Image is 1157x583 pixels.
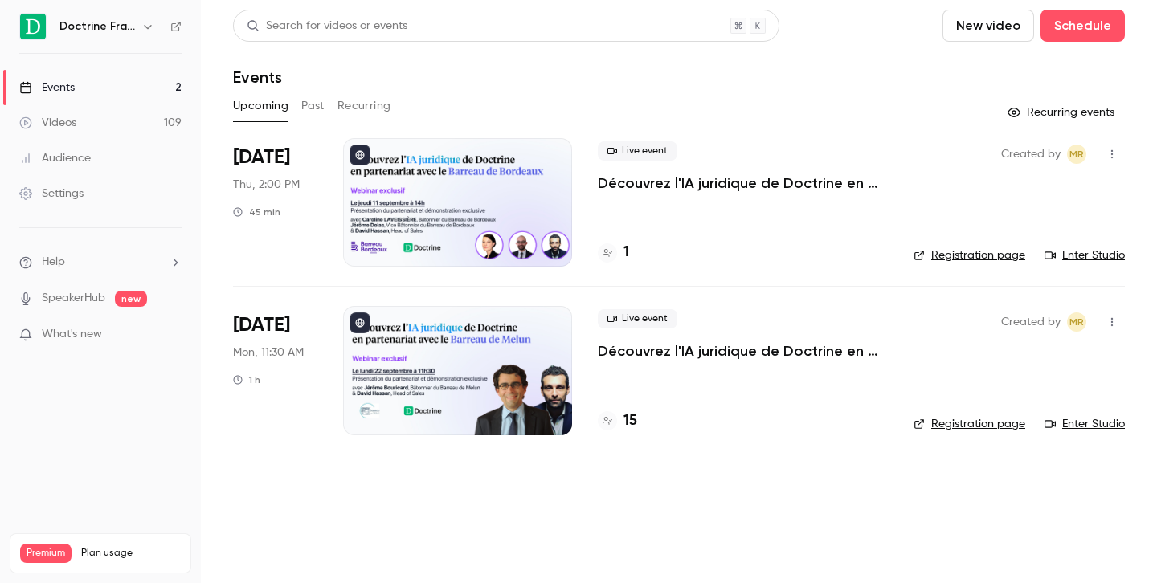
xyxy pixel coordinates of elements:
h4: 15 [623,410,637,432]
li: help-dropdown-opener [19,254,182,271]
a: Découvrez l'IA juridique de Doctrine en partenariat avec le Barreau de Bordeaux [598,173,888,193]
div: 1 h [233,373,260,386]
span: Mon, 11:30 AM [233,344,304,361]
span: [DATE] [233,312,290,338]
span: Live event [598,141,677,161]
h1: Events [233,67,282,87]
span: new [115,291,147,307]
a: Registration page [914,416,1025,432]
button: Past [301,93,325,119]
a: Enter Studio [1045,416,1125,432]
a: Registration page [914,247,1025,263]
button: New video [942,10,1034,42]
iframe: Noticeable Trigger [162,328,182,342]
span: Marguerite Rubin de Cervens [1067,312,1086,332]
span: Marguerite Rubin de Cervens [1067,145,1086,164]
span: Live event [598,309,677,328]
div: Sep 11 Thu, 2:00 PM (Europe/Paris) [233,138,317,267]
span: [DATE] [233,145,290,170]
div: Search for videos or events [247,18,407,35]
button: Schedule [1040,10,1125,42]
div: Events [19,79,75,96]
span: Thu, 2:00 PM [233,177,300,193]
span: Created by [1001,145,1061,164]
button: Upcoming [233,93,288,119]
button: Recurring [337,93,391,119]
div: Settings [19,185,84,202]
span: Help [42,254,65,271]
div: Audience [19,150,91,166]
span: Premium [20,544,72,563]
a: SpeakerHub [42,290,105,307]
span: What's new [42,326,102,343]
h6: Doctrine France [59,18,135,35]
a: Enter Studio [1045,247,1125,263]
a: 15 [598,410,637,432]
img: Doctrine France [20,14,46,39]
span: MR [1069,312,1084,332]
div: Videos [19,115,76,131]
button: Recurring events [1000,100,1125,125]
h4: 1 [623,242,629,263]
span: MR [1069,145,1084,164]
span: Created by [1001,312,1061,332]
span: Plan usage [81,547,181,560]
div: Sep 22 Mon, 11:30 AM (Europe/Paris) [233,306,317,434]
a: Découvrez l'IA juridique de Doctrine en partenariat avec le Barreau de Melun [598,341,888,361]
a: 1 [598,242,629,263]
div: 45 min [233,206,280,218]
